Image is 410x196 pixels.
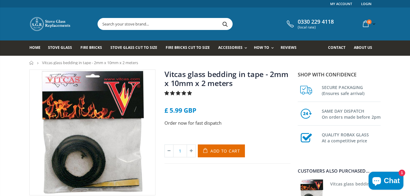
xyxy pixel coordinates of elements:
span: Add to Cart [210,148,240,154]
a: Fire Bricks Cut To Size [166,40,214,56]
span: 0330 229 4118 [298,19,334,25]
p: Order now for fast dispatch [164,120,291,126]
a: How To [254,40,277,56]
a: Reviews [281,40,301,56]
span: Contact [328,45,345,50]
span: (local rate) [298,25,334,29]
span: How To [254,45,269,50]
span: Fire Bricks Cut To Size [166,45,210,50]
a: About us [354,40,377,56]
span: Stove Glass Cut To Size [110,45,157,50]
a: Accessories [218,40,250,56]
span: 4.85 stars [164,90,193,96]
span: Vitcas glass bedding in tape - 2mm x 10mm x 2 meters [42,60,138,65]
img: vitcas-stove-tape-self-adhesive-black_800x_crop_center.jpg [30,70,155,195]
h3: QUALITY ROBAX GLASS At a competitive price [322,131,381,144]
h3: SECURE PACKAGING (Ensures safe arrival) [322,83,381,97]
p: Shop with confidence [298,71,381,78]
img: Stove Glass Replacement [29,16,71,31]
a: Home [29,61,34,65]
a: Home [29,40,45,56]
a: 0 [360,18,377,30]
a: Fire Bricks [80,40,107,56]
inbox-online-store-chat: Shopify online store chat [367,172,405,191]
div: Customers also purchased... [298,169,381,173]
span: Reviews [281,45,297,50]
input: Search your stove brand... [98,18,300,30]
a: 0330 229 4118 (local rate) [285,19,334,29]
a: Stove Glass [48,40,77,56]
span: Fire Bricks [80,45,102,50]
button: Search [218,18,232,30]
a: Vitcas glass bedding in tape - 2mm x 10mm x 2 meters [164,69,288,88]
span: Accessories [218,45,243,50]
span: 0 [367,19,372,24]
a: Stove Glass Cut To Size [110,40,161,56]
a: Contact [328,40,350,56]
h3: SAME DAY DISPATCH On orders made before 2pm [322,107,381,120]
span: Home [29,45,41,50]
button: Add to Cart [198,144,245,157]
span: About us [354,45,372,50]
span: £ 5.99 GBP [164,106,196,114]
span: Stove Glass [48,45,72,50]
